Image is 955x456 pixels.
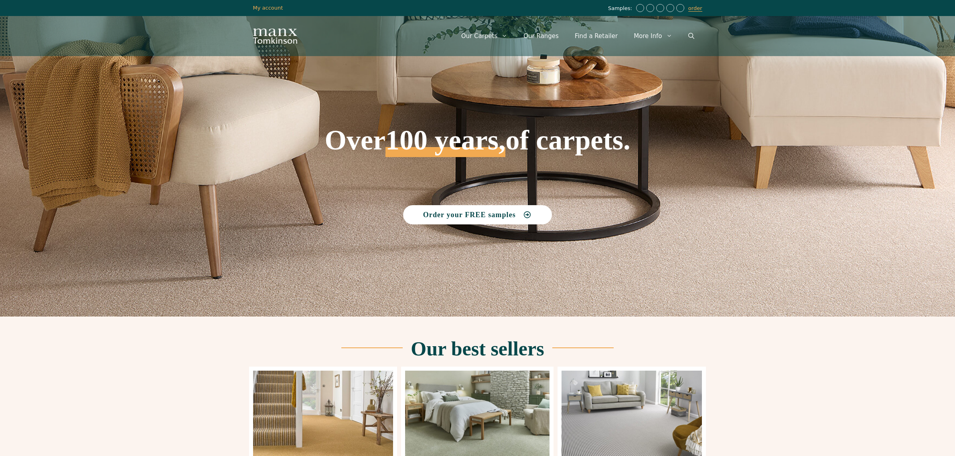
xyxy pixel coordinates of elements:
h2: Our best sellers [411,339,544,359]
a: order [688,5,702,12]
a: More Info [626,24,680,48]
span: Order your FREE samples [423,211,516,218]
a: Our Carpets [453,24,516,48]
img: Manx Tomkinson [253,28,297,44]
span: 100 years, [385,133,505,157]
a: Order your FREE samples [403,205,552,224]
span: Samples: [608,5,634,12]
a: Open Search Bar [680,24,702,48]
a: My account [253,5,283,11]
h1: Over of carpets. [253,68,702,157]
nav: Primary [453,24,702,48]
a: Find a Retailer [567,24,626,48]
a: Our Ranges [515,24,567,48]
